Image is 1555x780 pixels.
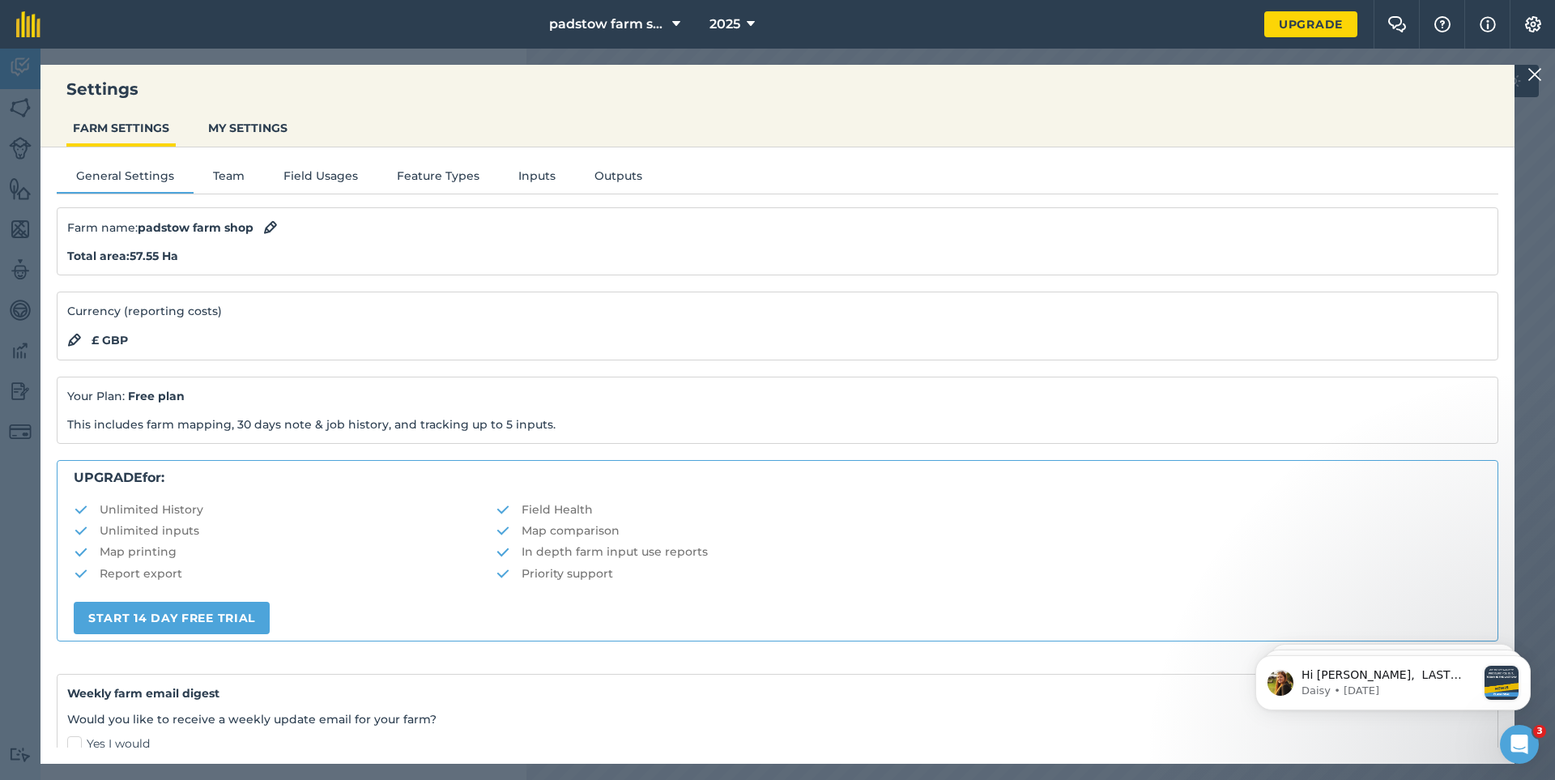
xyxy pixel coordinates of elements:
p: This includes farm mapping, 30 days note & job history, and tracking up to 5 inputs. [67,416,1488,433]
li: Priority support [496,565,1481,582]
strong: UPGRADE [74,470,143,485]
img: svg+xml;base64,PHN2ZyB4bWxucz0iaHR0cDovL3d3dy53My5vcmcvMjAwMC9zdmciIHdpZHRoPSIxOCIgaGVpZ2h0PSIyNC... [263,218,278,237]
span: Farm name : [67,219,253,237]
p: Currency (reporting costs) [67,302,1488,320]
label: Yes I would [67,735,1488,752]
img: Two speech bubbles overlapping with the left bubble in the forefront [1387,16,1407,32]
button: Feature Types [377,167,499,191]
img: A cog icon [1523,16,1543,32]
iframe: Intercom live chat [1500,725,1539,764]
img: A question mark icon [1433,16,1452,32]
img: fieldmargin Logo [16,11,40,37]
strong: £ GBP [92,331,128,349]
button: Team [194,167,264,191]
p: Would you like to receive a weekly update email for your farm? [67,710,1488,728]
li: In depth farm input use reports [496,543,1481,560]
strong: padstow farm shop [138,220,253,235]
span: 3 [1533,725,1546,738]
li: Map printing [74,543,496,560]
li: Unlimited History [74,501,496,518]
span: 2025 [709,15,740,34]
h3: Settings [40,78,1515,100]
button: Outputs [575,167,662,191]
button: MY SETTINGS [202,113,294,143]
button: General Settings [57,167,194,191]
button: Inputs [499,167,575,191]
h4: Weekly farm email digest [67,684,1488,702]
img: svg+xml;base64,PHN2ZyB4bWxucz0iaHR0cDovL3d3dy53My5vcmcvMjAwMC9zdmciIHdpZHRoPSIxNyIgaGVpZ2h0PSIxNy... [1480,15,1496,34]
strong: Free plan [128,389,185,403]
button: Field Usages [264,167,377,191]
li: Unlimited inputs [74,522,496,539]
li: Report export [74,565,496,582]
iframe: Intercom notifications message [1231,623,1555,736]
img: svg+xml;base64,PHN2ZyB4bWxucz0iaHR0cDovL3d3dy53My5vcmcvMjAwMC9zdmciIHdpZHRoPSIxOCIgaGVpZ2h0PSIyNC... [67,330,82,350]
span: padstow farm shop [549,15,666,34]
button: FARM SETTINGS [66,113,176,143]
li: Field Health [496,501,1481,518]
a: Upgrade [1264,11,1357,37]
li: Map comparison [496,522,1481,539]
p: for: [74,467,1481,488]
p: Your Plan: [67,387,1488,405]
strong: Total area : 57.55 Ha [67,249,178,263]
img: svg+xml;base64,PHN2ZyB4bWxucz0iaHR0cDovL3d3dy53My5vcmcvMjAwMC9zdmciIHdpZHRoPSIyMiIgaGVpZ2h0PSIzMC... [1527,65,1542,84]
a: START 14 DAY FREE TRIAL [74,602,270,634]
